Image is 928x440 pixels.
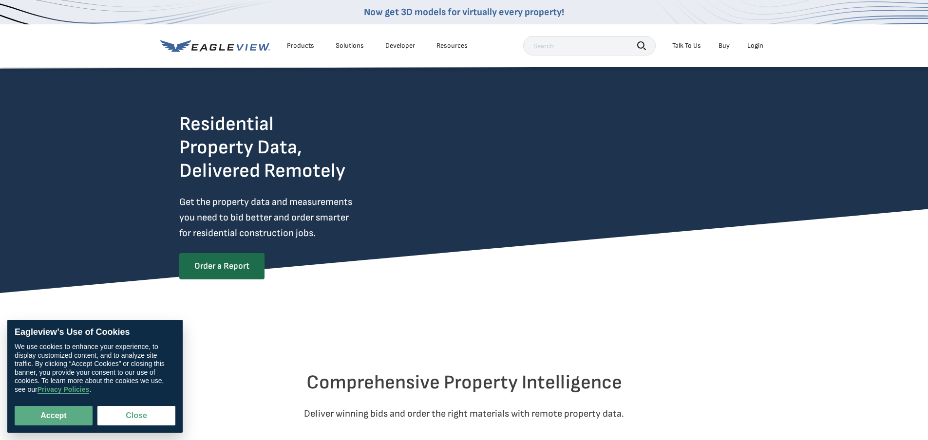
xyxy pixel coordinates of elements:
[747,41,763,50] div: Login
[179,112,345,183] h2: Residential Property Data, Delivered Remotely
[179,253,265,279] a: Order a Report
[672,41,701,50] div: Talk To Us
[336,41,364,50] div: Solutions
[719,41,730,50] a: Buy
[15,343,175,394] div: We use cookies to enhance your experience, to display customized content, and to analyze site tra...
[97,406,175,425] button: Close
[287,41,314,50] div: Products
[38,385,90,394] a: Privacy Policies
[385,41,415,50] a: Developer
[523,36,656,55] input: Search
[436,41,468,50] div: Resources
[179,406,749,422] p: Deliver winning bids and order the right materials with remote property data.
[179,371,749,394] h2: Comprehensive Property Intelligence
[364,6,564,18] a: Now get 3D models for virtually every property!
[15,327,175,338] div: Eagleview’s Use of Cookies
[15,406,93,425] button: Accept
[179,194,393,241] p: Get the property data and measurements you need to bid better and order smarter for residential c...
